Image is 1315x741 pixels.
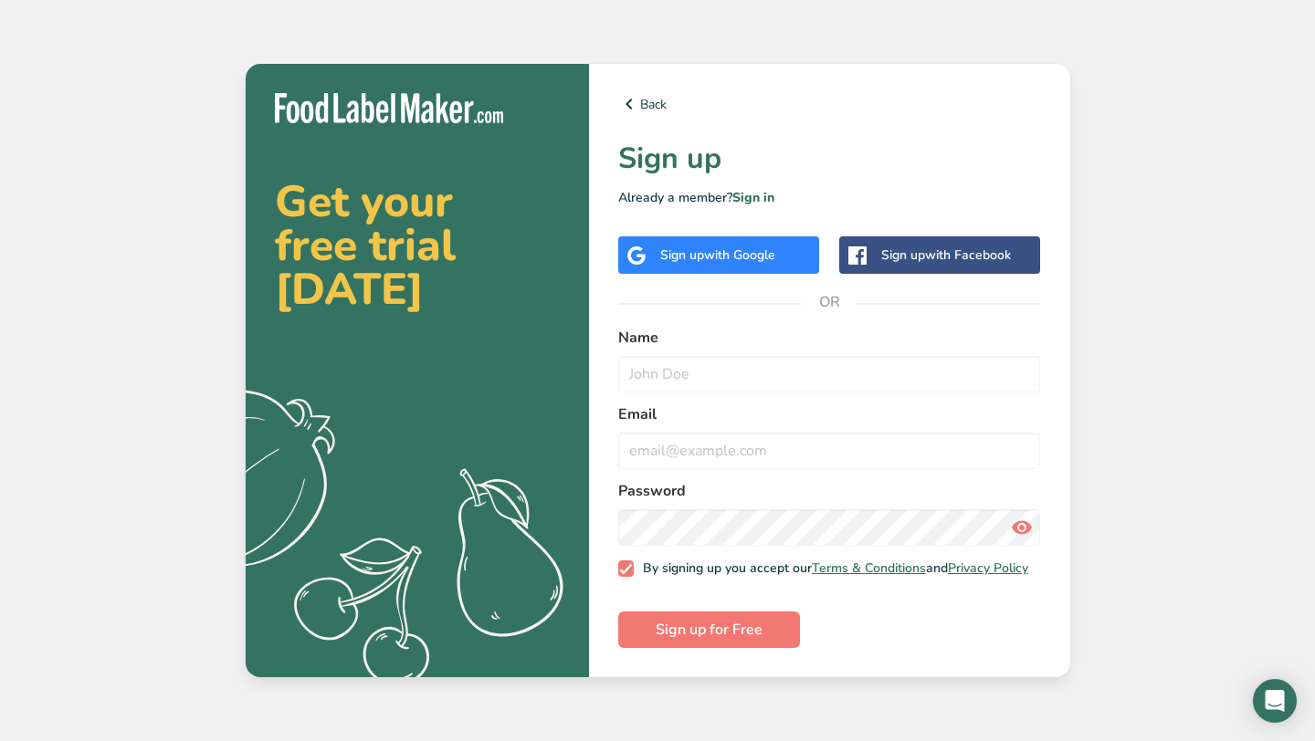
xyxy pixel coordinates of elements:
[660,245,775,265] div: Sign up
[1253,679,1297,723] div: Open Intercom Messenger
[275,180,560,311] h2: Get your free trial [DATE]
[618,327,1041,349] label: Name
[812,559,926,577] a: Terms & Conditions
[275,93,503,123] img: Food Label Maker
[948,559,1028,577] a: Privacy Policy
[618,403,1041,425] label: Email
[881,245,1011,265] div: Sign up
[618,433,1041,469] input: email@example.com
[618,611,800,648] button: Sign up for Free
[656,619,763,641] span: Sign up for Free
[925,246,1011,264] span: with Facebook
[618,137,1041,181] h1: Sign up
[618,480,1041,502] label: Password
[618,93,1041,115] a: Back
[802,275,857,329] span: OR
[618,188,1041,207] p: Already a member?
[618,356,1041,392] input: John Doe
[732,189,774,206] a: Sign in
[704,246,775,264] span: with Google
[634,560,1028,577] span: By signing up you accept our and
